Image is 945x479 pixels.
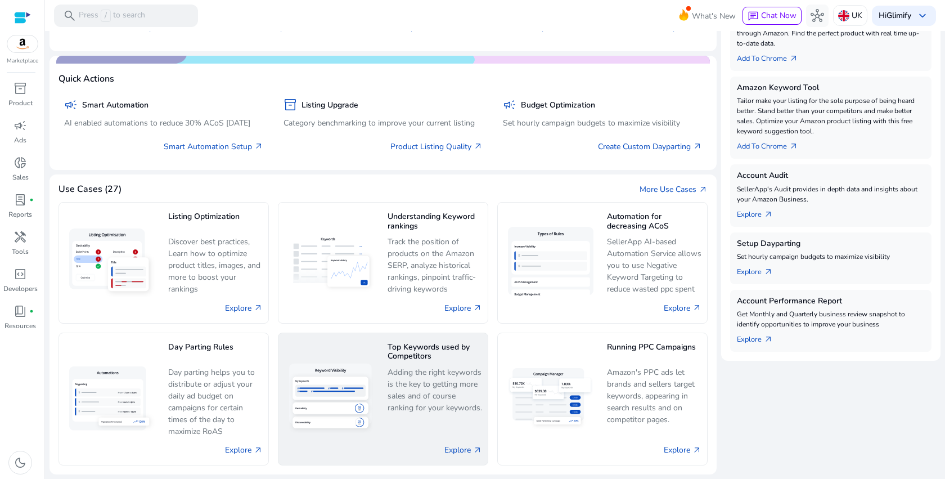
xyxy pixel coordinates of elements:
a: Product Listing Quality [390,141,483,153]
img: Automation for decreasing ACoS [503,222,598,303]
a: Explorearrow_outward [737,329,782,345]
span: hub [811,9,824,23]
h5: Day Parting Rules [168,343,263,362]
h5: Amazon Keyword Tool [737,83,925,93]
p: Press to search [79,10,145,22]
p: SellerApp's Audit provides in depth data and insights about your Amazon Business. [737,184,925,204]
img: amazon.svg [7,35,38,52]
p: SellerApp AI-based Automation Service allows you to use Negative Keyword Targeting to reduce wast... [607,236,701,295]
img: Understanding Keyword rankings [284,230,379,296]
span: book_4 [13,305,27,318]
span: code_blocks [13,267,27,281]
button: chatChat Now [742,7,802,25]
h5: Understanding Keyword rankings [388,212,482,232]
h5: Top Keywords used by Competitors [388,343,482,362]
span: arrow_outward [473,446,482,455]
p: Amazon's PPC ads let brands and sellers target keywords, appearing in search results and on compe... [607,366,701,426]
span: fiber_manual_record [29,198,34,202]
a: Explore [664,302,701,314]
h5: Setup Dayparting [737,239,925,249]
b: Glimify [886,10,911,21]
span: arrow_outward [254,446,263,455]
img: Top Keywords used by Competitors [284,359,379,438]
a: Explore [444,444,482,456]
h5: Smart Automation [82,101,148,110]
p: Sales [12,172,29,182]
span: inventory_2 [13,82,27,95]
img: Listing Optimization [65,224,159,302]
h5: Running PPC Campaigns [607,343,701,362]
p: Resources [4,321,36,331]
a: Explorearrow_outward [737,262,782,277]
span: arrow_outward [473,303,482,312]
p: Hi [879,12,911,20]
span: arrow_outward [789,54,798,63]
a: Explore [225,302,263,314]
span: arrow_outward [474,142,483,151]
p: Adding the right keywords is the key to getting more sales and of course ranking for your keywords. [388,366,482,414]
p: Developers [3,284,38,294]
img: Day Parting Rules [65,362,159,435]
p: Ads [14,135,26,145]
p: Day parting helps you to distribute or adjust your daily ad budget on campaigns for certain times... [168,366,263,437]
span: Chat Now [761,10,796,21]
span: fiber_manual_record [29,309,34,314]
span: / [101,10,111,22]
a: Add To Chrome [737,48,807,64]
h5: Listing Optimization [168,212,263,232]
span: search [63,9,76,23]
span: arrow_outward [693,142,702,151]
h5: Listing Upgrade [301,101,358,110]
h5: Account Performance Report [737,297,925,306]
span: What's New [692,6,736,26]
a: Explorearrow_outward [737,204,782,220]
span: chat [748,11,759,22]
h5: Budget Optimization [521,101,595,110]
h5: Automation for decreasing ACoS [607,212,701,232]
span: arrow_outward [764,267,773,276]
h4: Use Cases (27) [58,184,121,195]
p: Track the position of products on the Amazon SERP, analyze historical rankings, pinpoint traffic-... [388,236,482,295]
p: Category benchmarking to improve your current listing [283,117,483,129]
span: donut_small [13,156,27,169]
a: Create Custom Dayparting [598,141,702,153]
span: arrow_outward [692,446,701,455]
span: arrow_outward [254,303,263,312]
p: Set hourly campaign budgets to maximize visibility [503,117,702,129]
p: AI enabled automations to reduce 30% ACoS [DATE] [64,117,263,129]
a: Smart Automation Setup [164,141,263,153]
span: campaign [13,119,27,132]
button: hub [806,5,829,27]
p: Tailor make your listing for the sole purpose of being heard better. Stand better than your compe... [737,96,925,136]
span: dark_mode [13,456,27,469]
p: Get Monthly and Quarterly business review snapshot to identify opportunities to improve your busi... [737,309,925,329]
span: arrow_outward [699,185,708,194]
p: Discover best practices, Learn how to optimize product titles, images, and more to boost your ran... [168,236,263,295]
img: uk.svg [838,10,849,21]
span: lab_profile [13,193,27,207]
h4: Quick Actions [58,74,114,84]
a: Explore [664,444,701,456]
a: Explore [225,444,263,456]
span: keyboard_arrow_down [916,9,929,23]
p: Marketplace [7,57,38,65]
p: Set hourly campaign budgets to maximize visibility [737,252,925,262]
span: campaign [64,98,78,111]
span: arrow_outward [692,303,701,312]
p: Reports [8,209,32,220]
a: Add To Chrome [737,136,807,152]
span: campaign [503,98,516,111]
p: Product [8,98,33,108]
span: handyman [13,230,27,244]
p: UK [852,6,862,25]
img: Running PPC Campaigns [503,364,598,434]
p: Tools [12,247,29,257]
h5: Account Audit [737,171,925,181]
span: inventory_2 [283,98,297,111]
span: arrow_outward [789,142,798,151]
span: arrow_outward [764,335,773,344]
span: arrow_outward [764,210,773,219]
span: arrow_outward [254,142,263,151]
a: More Use Casesarrow_outward [640,183,708,195]
a: Explore [444,302,482,314]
